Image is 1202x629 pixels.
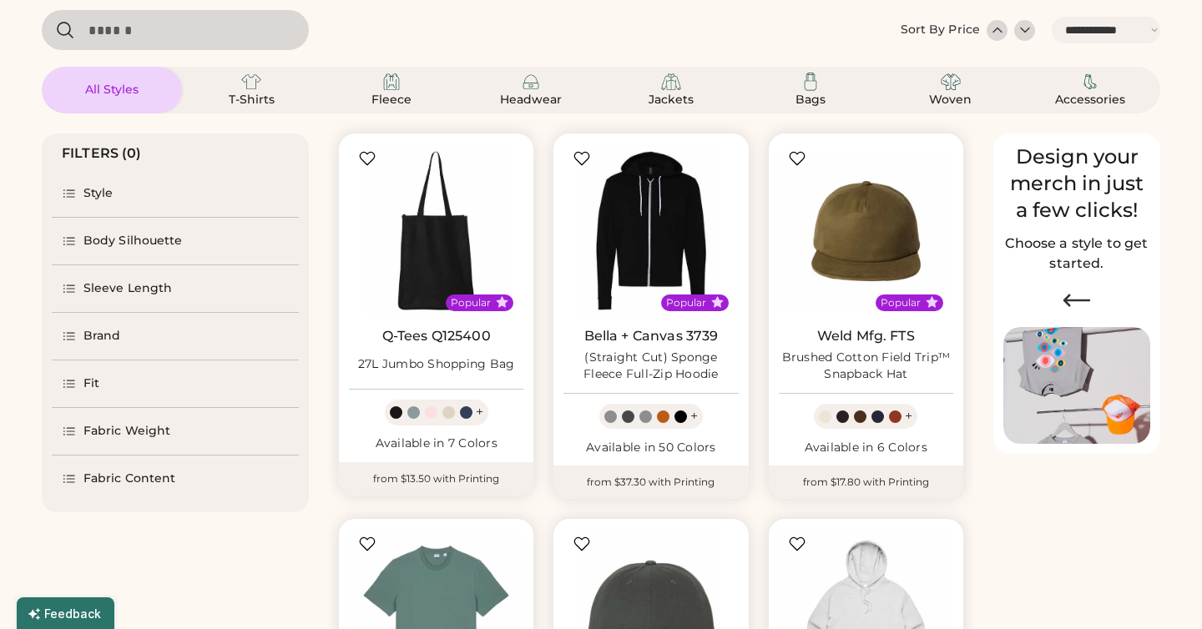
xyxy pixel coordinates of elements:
[1080,72,1100,92] img: Accessories Icon
[83,375,99,392] div: Fit
[913,92,988,108] div: Woven
[666,296,706,309] div: Popular
[563,350,738,383] div: (Straight Cut) Sponge Fleece Full-Zip Hoodie
[476,403,483,421] div: +
[214,92,289,108] div: T-Shirts
[83,280,172,297] div: Sleeve Length
[83,423,170,440] div: Fabric Weight
[779,143,953,318] img: Weld Mfg. FTS Brushed Cotton Field Trip™ Snapback Hat
[1003,327,1150,445] img: Image of Lisa Congdon Eye Print on T-Shirt and Hat
[354,92,429,108] div: Fleece
[83,233,183,249] div: Body Silhouette
[553,465,748,499] div: from $37.30 with Printing
[661,72,681,92] img: Jackets Icon
[1053,92,1128,108] div: Accessories
[881,296,921,309] div: Popular
[563,440,738,456] div: Available in 50 Colors
[496,296,508,309] button: Popular Style
[800,72,821,92] img: Bags Icon
[493,92,568,108] div: Headwear
[74,82,149,98] div: All Styles
[358,356,515,373] div: 27L Jumbo Shopping Bag
[941,72,961,92] img: Woven Icon
[521,72,541,92] img: Headwear Icon
[1003,143,1150,224] div: Design your merch in just a few clicks!
[769,465,963,499] div: from $17.80 with Printing
[926,296,938,309] button: Popular Style
[779,350,953,383] div: Brushed Cotton Field Trip™ Snapback Hat
[349,435,523,452] div: Available in 7 Colors
[83,328,121,345] div: Brand
[584,328,719,345] a: Bella + Canvas 3739
[690,407,698,425] div: +
[711,296,724,309] button: Popular Style
[382,328,491,345] a: Q-Tees Q125400
[634,92,709,108] div: Jackets
[773,92,848,108] div: Bags
[62,143,142,164] div: FILTERS (0)
[83,185,114,202] div: Style
[349,143,523,318] img: Q-Tees Q125400 27L Jumbo Shopping Bag
[339,462,533,496] div: from $13.50 with Printing
[241,72,261,92] img: T-Shirts Icon
[1003,234,1150,274] h2: Choose a style to get started.
[901,22,980,38] div: Sort By Price
[779,440,953,456] div: Available in 6 Colors
[83,470,175,487] div: Fabric Content
[817,328,915,345] a: Weld Mfg. FTS
[563,143,738,318] img: BELLA + CANVAS 3739 (Straight Cut) Sponge Fleece Full-Zip Hoodie
[381,72,402,92] img: Fleece Icon
[451,296,491,309] div: Popular
[905,407,912,425] div: +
